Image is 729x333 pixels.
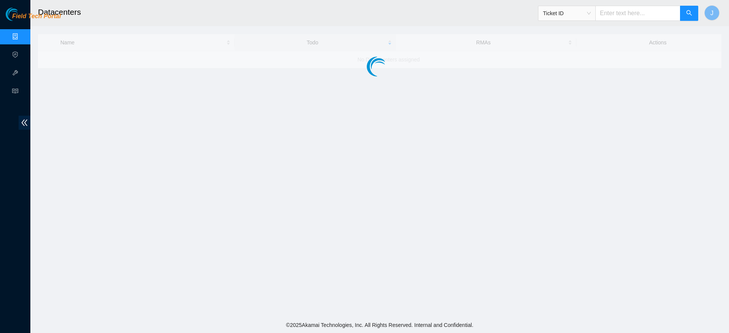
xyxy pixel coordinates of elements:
button: J [704,5,720,20]
span: J [710,8,713,18]
span: read [12,85,18,100]
span: search [686,10,692,17]
input: Enter text here... [595,6,680,21]
footer: © 2025 Akamai Technologies, Inc. All Rights Reserved. Internal and Confidential. [30,317,729,333]
span: double-left [19,116,30,130]
a: Akamai TechnologiesField Tech Portal [6,14,61,24]
button: search [680,6,698,21]
span: Field Tech Portal [12,13,61,20]
span: Ticket ID [543,8,591,19]
img: Akamai Technologies [6,8,38,21]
